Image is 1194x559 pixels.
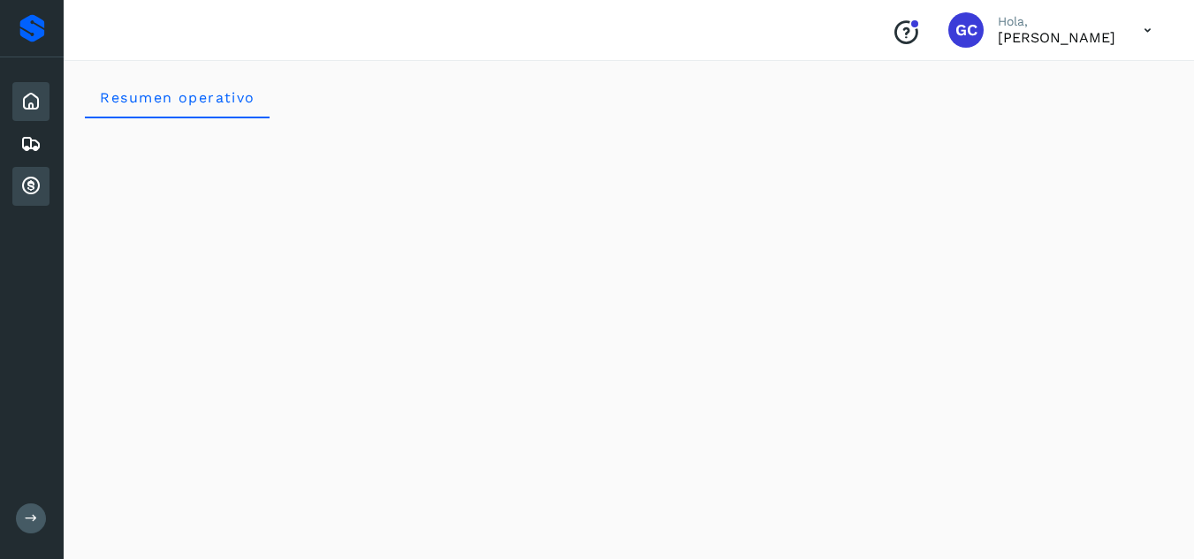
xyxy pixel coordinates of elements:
div: Cuentas por cobrar [12,167,49,206]
div: Inicio [12,82,49,121]
div: Embarques [12,125,49,163]
p: Hola, [998,14,1115,29]
p: Genaro Cortez Godínez [998,29,1115,46]
span: Resumen operativo [99,89,255,106]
